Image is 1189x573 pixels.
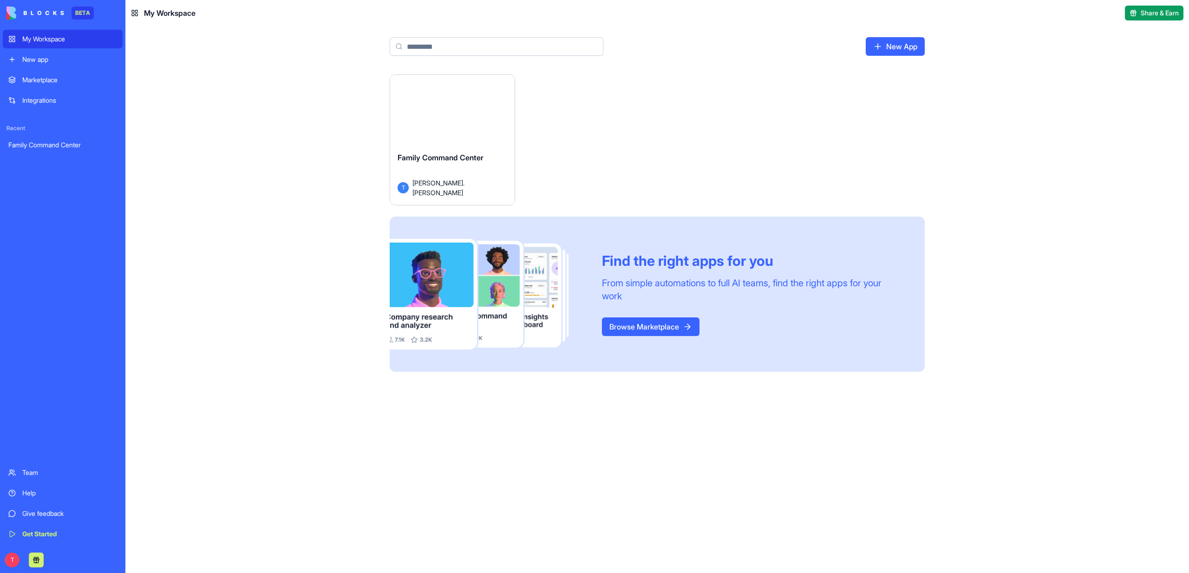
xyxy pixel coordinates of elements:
[3,504,123,523] a: Give feedback
[22,34,117,44] div: My Workspace
[5,553,20,567] span: T
[8,140,117,150] div: Family Command Center
[72,7,94,20] div: BETA
[144,7,196,19] span: My Workspace
[22,529,117,539] div: Get Started
[3,463,123,482] a: Team
[3,30,123,48] a: My Workspace
[398,182,409,193] span: T
[3,125,123,132] span: Recent
[602,252,902,269] div: Find the right apps for you
[866,37,925,56] a: New App
[602,317,699,336] a: Browse Marketplace
[390,239,587,350] img: Frame_181_egmpey.png
[22,509,117,518] div: Give feedback
[390,74,515,205] a: Family Command CenterT[PERSON_NAME].[PERSON_NAME]
[7,7,94,20] a: BETA
[22,55,117,64] div: New app
[22,488,117,498] div: Help
[7,7,64,20] img: logo
[3,71,123,89] a: Marketplace
[3,50,123,69] a: New app
[412,178,500,198] span: [PERSON_NAME].[PERSON_NAME]
[22,468,117,477] div: Team
[3,525,123,543] a: Get Started
[602,277,902,303] div: From simple automations to full AI teams, find the right apps for your work
[22,96,117,105] div: Integrations
[1141,8,1179,18] span: Share & Earn
[22,75,117,85] div: Marketplace
[1125,6,1183,20] button: Share & Earn
[398,153,483,162] span: Family Command Center
[3,136,123,154] a: Family Command Center
[3,91,123,110] a: Integrations
[3,484,123,502] a: Help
